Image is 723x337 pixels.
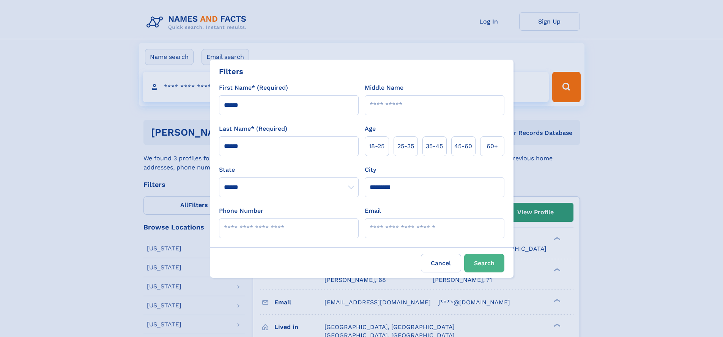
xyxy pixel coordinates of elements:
[426,142,443,151] span: 35‑45
[365,83,403,92] label: Middle Name
[365,165,376,174] label: City
[219,165,359,174] label: State
[219,124,287,133] label: Last Name* (Required)
[365,124,376,133] label: Age
[365,206,381,215] label: Email
[219,83,288,92] label: First Name* (Required)
[219,66,243,77] div: Filters
[487,142,498,151] span: 60+
[454,142,472,151] span: 45‑60
[369,142,384,151] span: 18‑25
[421,254,461,272] label: Cancel
[397,142,414,151] span: 25‑35
[464,254,504,272] button: Search
[219,206,263,215] label: Phone Number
